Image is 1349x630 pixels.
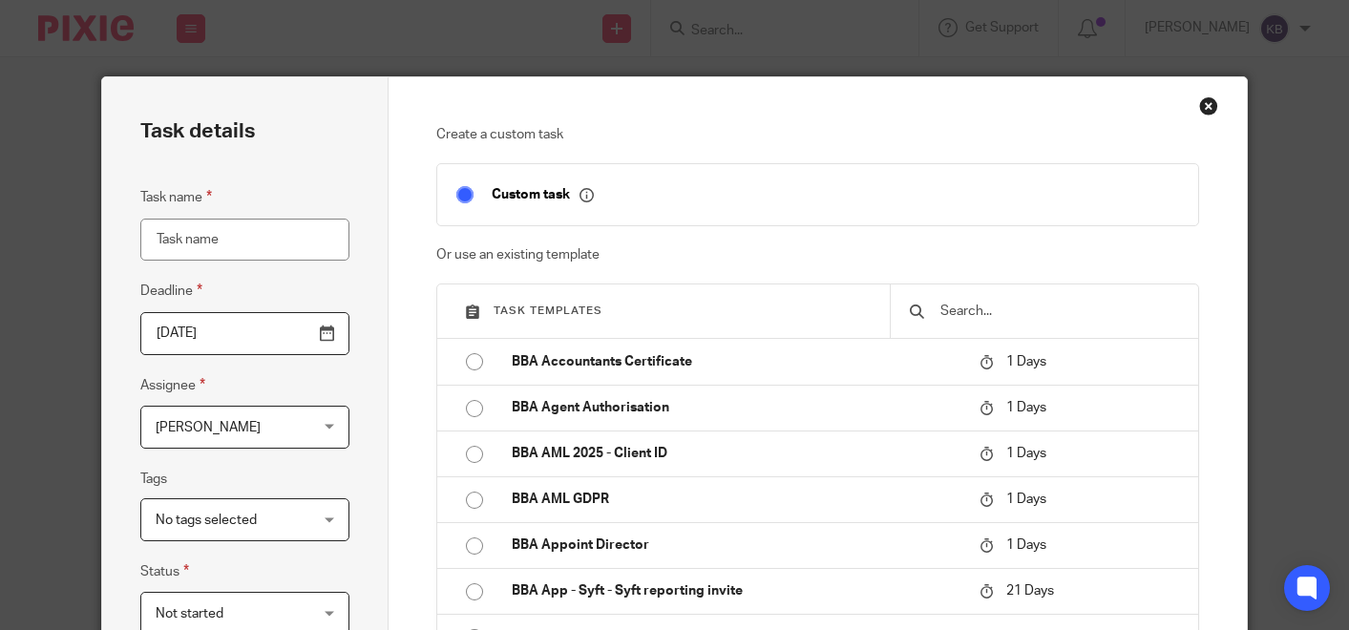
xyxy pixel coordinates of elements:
p: BBA AML GDPR [512,490,960,509]
span: 21 Days [1006,584,1054,598]
span: 1 Days [1006,493,1046,506]
label: Task name [140,186,212,208]
label: Assignee [140,374,205,396]
input: Pick a date [140,312,349,355]
span: 1 Days [1006,447,1046,460]
div: Close this dialog window [1199,96,1218,115]
span: [PERSON_NAME] [156,421,261,434]
span: Not started [156,607,223,620]
p: BBA Agent Authorisation [512,398,960,417]
span: No tags selected [156,514,257,527]
label: Tags [140,470,167,489]
span: 1 Days [1006,538,1046,552]
input: Search... [938,301,1179,322]
span: Task templates [494,305,602,316]
span: 1 Days [1006,355,1046,368]
p: BBA App - Syft - Syft reporting invite [512,581,960,600]
label: Status [140,560,189,582]
h2: Task details [140,115,255,148]
span: 1 Days [1006,401,1046,414]
p: Custom task [492,186,594,203]
p: BBA Appoint Director [512,535,960,555]
p: Or use an existing template [436,245,1199,264]
input: Task name [140,219,349,262]
p: BBA Accountants Certificate [512,352,960,371]
label: Deadline [140,280,202,302]
p: BBA AML 2025 - Client ID [512,444,960,463]
p: Create a custom task [436,125,1199,144]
